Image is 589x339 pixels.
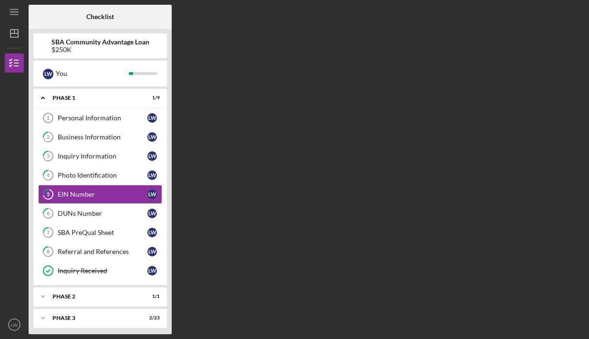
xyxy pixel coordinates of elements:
[147,132,157,142] div: L W
[56,65,129,82] div: You
[58,171,147,179] div: Photo Identification
[52,46,149,53] div: $250K
[58,210,147,217] div: DUNs Number
[147,190,157,199] div: L W
[86,13,114,21] b: Checklist
[58,133,147,141] div: Business Information
[47,230,50,236] tspan: 7
[38,127,162,147] a: 2Business InformationLW
[58,229,147,236] div: SBA PreQual Sheet
[38,261,162,280] a: Inquiry ReceivedLW
[47,211,50,217] tspan: 6
[58,191,147,198] div: EIN Number
[58,152,147,160] div: Inquiry Information
[38,108,162,127] a: 1Personal InformationLW
[147,209,157,218] div: L W
[38,185,162,204] a: 5EIN NumberLW
[47,153,50,159] tspan: 3
[11,322,18,328] text: LW
[5,315,24,334] button: LW
[147,247,157,256] div: L W
[143,315,160,321] div: 2 / 23
[38,166,162,185] a: 4Photo IdentificationLW
[147,266,157,275] div: L W
[47,249,50,255] tspan: 8
[58,114,147,122] div: Personal Information
[52,294,136,299] div: Phase 2
[47,134,50,140] tspan: 2
[43,69,53,79] div: L W
[47,191,50,198] tspan: 5
[38,242,162,261] a: 8Referral and ReferencesLW
[52,38,149,46] b: SBA Community Advantage Loan
[58,267,147,275] div: Inquiry Received
[38,223,162,242] a: 7SBA PreQual SheetLW
[47,115,50,121] tspan: 1
[38,204,162,223] a: 6DUNs NumberLW
[52,95,136,101] div: Phase 1
[147,228,157,237] div: L W
[38,147,162,166] a: 3Inquiry InformationLW
[143,95,160,101] div: 1 / 9
[147,113,157,123] div: L W
[147,151,157,161] div: L W
[147,170,157,180] div: L W
[52,315,136,321] div: Phase 3
[58,248,147,255] div: Referral and References
[143,294,160,299] div: 1 / 1
[47,172,50,179] tspan: 4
